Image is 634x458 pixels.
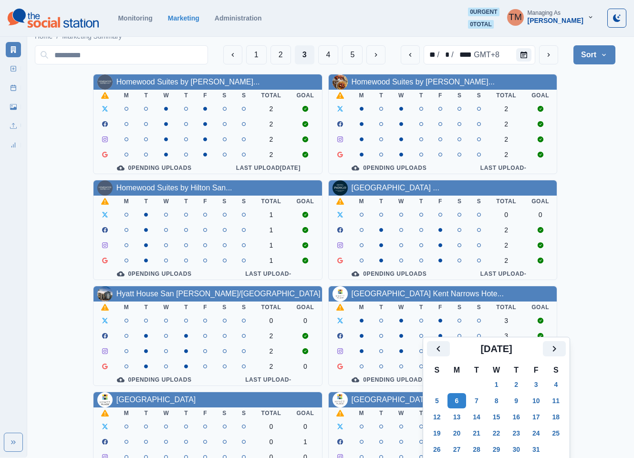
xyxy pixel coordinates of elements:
[136,196,156,207] th: T
[427,364,447,376] th: S
[156,302,177,313] th: W
[527,409,546,425] button: Friday, October 17, 2025
[487,426,506,441] button: Wednesday, October 22, 2025
[427,426,447,441] button: Sunday, October 19, 2025
[289,196,322,207] th: Goal
[222,270,314,278] div: Last Upload -
[6,118,21,134] a: Uploads
[427,442,447,457] button: Sunday, October 26, 2025
[215,302,234,313] th: S
[156,407,177,419] th: W
[539,45,558,64] button: next
[352,196,372,207] th: M
[467,364,487,376] th: T
[524,302,557,313] th: Goal
[215,90,234,101] th: S
[177,302,196,313] th: T
[488,90,524,101] th: Total
[412,196,431,207] th: T
[101,164,208,172] div: 0 Pending Uploads
[450,90,469,101] th: S
[547,393,566,408] button: Saturday, October 11, 2025
[447,393,467,408] button: Monday, October 6, 2025 selected
[531,211,549,219] div: 0
[412,407,431,419] th: T
[118,14,152,22] a: Monitoring
[487,364,507,376] th: W
[527,377,546,392] button: Friday, October 3, 2025
[177,90,196,101] th: T
[261,317,281,324] div: 0
[156,196,177,207] th: W
[261,105,281,113] div: 2
[196,196,215,207] th: F
[496,257,516,264] div: 2
[447,364,467,376] th: M
[342,45,363,64] button: Page 5
[261,135,281,143] div: 2
[372,407,391,419] th: T
[261,241,281,249] div: 1
[6,61,21,76] a: New Post
[261,151,281,158] div: 2
[270,45,291,64] button: Page 2
[136,90,156,101] th: T
[177,407,196,419] th: T
[215,14,262,22] a: Administration
[487,393,506,408] button: Wednesday, October 8, 2025
[450,343,543,354] h2: [DATE]
[372,302,391,313] th: T
[457,270,549,278] div: Last Upload -
[468,8,499,16] span: 0 urgent
[295,45,314,64] button: Page 3
[6,99,21,114] a: Media Library
[372,196,391,207] th: T
[426,49,436,61] div: month
[116,184,232,192] a: Homewood Suites by Hilton San...
[467,426,486,441] button: Tuesday, October 21, 2025
[156,90,177,101] th: W
[97,392,113,407] img: 243962908950241
[496,317,516,324] div: 3
[487,409,506,425] button: Wednesday, October 15, 2025
[97,286,113,302] img: 399540660783201
[318,45,339,64] button: Page 4
[391,196,412,207] th: W
[440,49,450,61] div: day
[352,302,372,313] th: M
[261,211,281,219] div: 1
[366,45,385,64] button: Next Media
[450,302,469,313] th: S
[412,302,431,313] th: T
[426,49,500,61] div: Date
[296,363,314,370] div: 0
[116,78,260,86] a: Homewood Suites by [PERSON_NAME]...
[547,409,566,425] button: Saturday, October 18, 2025
[352,290,504,298] a: [GEOGRAPHIC_DATA] Kent Narrows Hote...
[261,120,281,128] div: 2
[509,6,522,29] div: Tony Manalo
[254,407,289,419] th: Total
[524,90,557,101] th: Goal
[487,377,506,392] button: Wednesday, October 1, 2025
[507,393,526,408] button: Thursday, October 9, 2025
[427,393,447,408] button: Sunday, October 5, 2025
[496,120,516,128] div: 2
[496,135,516,143] div: 2
[467,442,486,457] button: Tuesday, October 28, 2025
[234,90,254,101] th: S
[6,80,21,95] a: Post Schedule
[336,270,443,278] div: 0 Pending Uploads
[177,196,196,207] th: T
[196,302,215,313] th: F
[507,426,526,441] button: Thursday, October 23, 2025
[352,407,372,419] th: M
[116,290,321,298] a: Hyatt House San [PERSON_NAME]/[GEOGRAPHIC_DATA]
[496,211,516,219] div: 0
[468,20,494,29] span: 0 total
[528,10,561,16] div: Managing As
[246,45,267,64] button: Page 1
[101,270,208,278] div: 0 Pending Uploads
[427,364,566,458] table: October 2025
[261,257,281,264] div: 1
